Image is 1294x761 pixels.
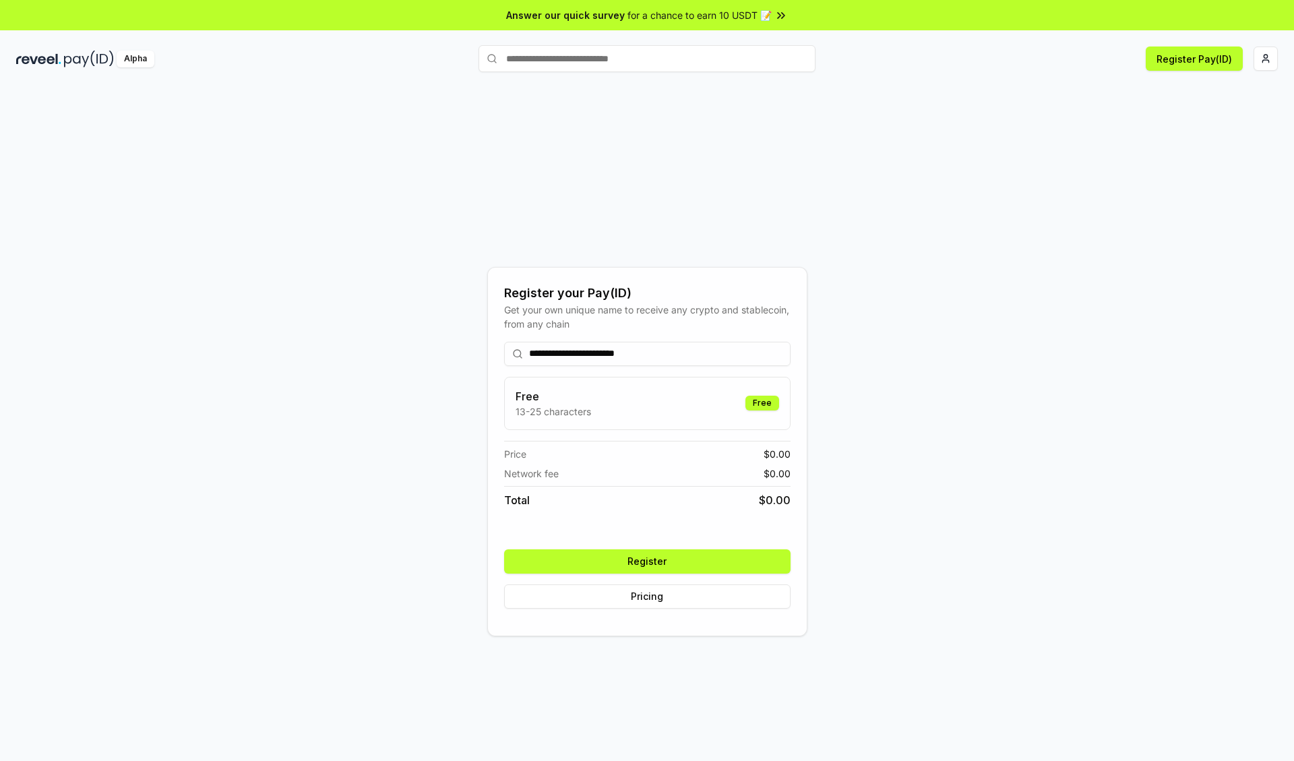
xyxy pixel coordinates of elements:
[504,303,791,331] div: Get your own unique name to receive any crypto and stablecoin, from any chain
[504,549,791,574] button: Register
[117,51,154,67] div: Alpha
[504,284,791,303] div: Register your Pay(ID)
[504,584,791,609] button: Pricing
[16,51,61,67] img: reveel_dark
[745,396,779,410] div: Free
[627,8,772,22] span: for a chance to earn 10 USDT 📝
[759,492,791,508] span: $ 0.00
[506,8,625,22] span: Answer our quick survey
[1146,47,1243,71] button: Register Pay(ID)
[764,447,791,461] span: $ 0.00
[764,466,791,481] span: $ 0.00
[516,388,591,404] h3: Free
[64,51,114,67] img: pay_id
[504,466,559,481] span: Network fee
[516,404,591,419] p: 13-25 characters
[504,447,526,461] span: Price
[504,492,530,508] span: Total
